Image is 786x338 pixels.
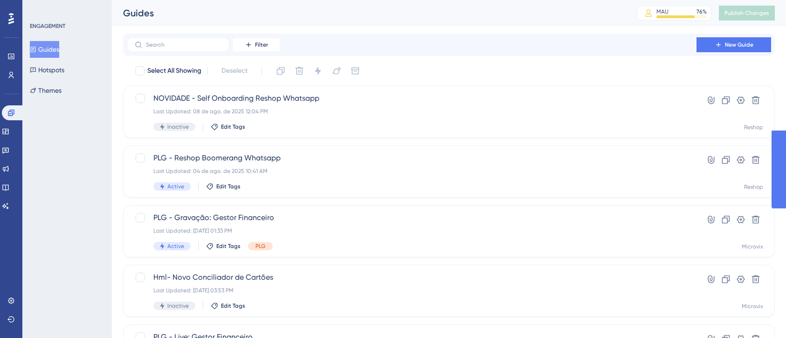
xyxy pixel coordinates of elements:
span: Deselect [221,65,248,76]
div: Reshop [744,183,763,191]
button: Deselect [213,62,256,79]
button: Edit Tags [206,242,241,250]
div: Reshop [744,124,763,131]
button: Filter [233,37,280,52]
span: Edit Tags [221,302,245,310]
button: Edit Tags [211,123,245,131]
span: Inactive [167,302,189,310]
span: Select All Showing [147,65,201,76]
button: New Guide [696,37,771,52]
span: Edit Tags [216,242,241,250]
button: Edit Tags [206,183,241,190]
div: 76 % [696,8,707,15]
button: Edit Tags [211,302,245,310]
input: Search [146,41,221,48]
span: Filter [255,41,268,48]
span: Inactive [167,123,189,131]
span: Edit Tags [216,183,241,190]
div: Last Updated: [DATE] 01:33 PM [153,227,670,235]
div: ENGAGEMENT [30,22,65,30]
div: Microvix [742,243,763,250]
button: Publish Changes [719,6,775,21]
span: Edit Tags [221,123,245,131]
div: Last Updated: 04 de ago. de 2025 10:41 AM [153,167,670,175]
span: PLG - Reshop Boomerang Whatsapp [153,152,670,164]
span: Active [167,242,184,250]
button: Guides [30,41,59,58]
button: Hotspots [30,62,64,78]
div: Last Updated: 08 de ago. de 2025 12:04 PM [153,108,670,115]
span: PLG - Gravação: Gestor Financeiro [153,212,670,223]
span: Hml- Novo Conciliador de Cartões [153,272,670,283]
iframe: UserGuiding AI Assistant Launcher [747,301,775,329]
button: Themes [30,82,62,99]
span: Publish Changes [724,9,769,17]
span: PLG [255,242,265,250]
div: Last Updated: [DATE] 03:53 PM [153,287,670,294]
span: New Guide [725,41,753,48]
span: NOVIDADE - Self Onboarding Reshop Whatsapp [153,93,670,104]
div: Guides [123,7,614,20]
div: Microvix [742,303,763,310]
div: MAU [656,8,669,15]
span: Active [167,183,184,190]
